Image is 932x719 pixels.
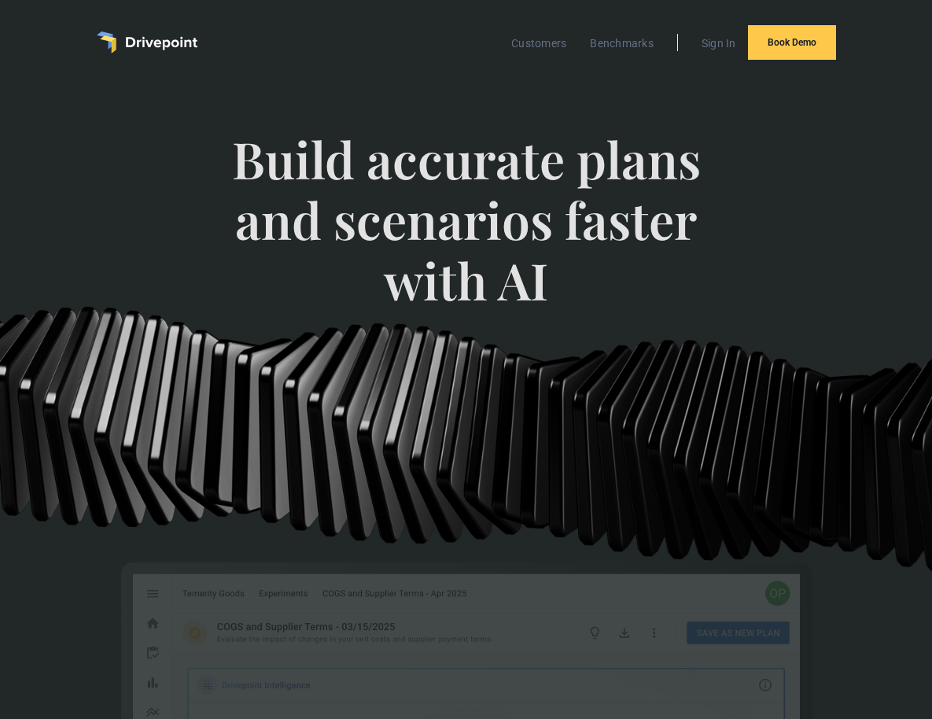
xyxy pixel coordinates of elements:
[582,33,661,53] a: Benchmarks
[205,129,727,341] span: Build accurate plans and scenarios faster with AI
[503,33,574,53] a: Customers
[97,31,197,53] a: home
[694,33,744,53] a: Sign In
[748,25,836,60] a: Book Demo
